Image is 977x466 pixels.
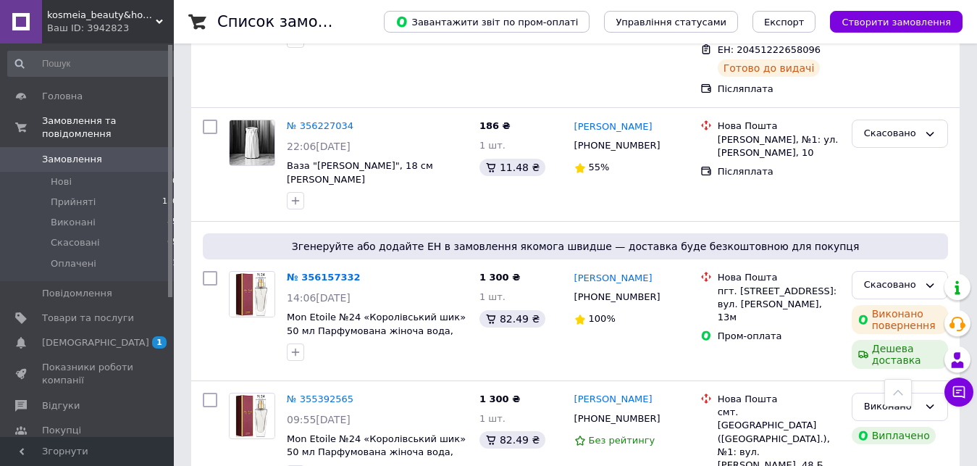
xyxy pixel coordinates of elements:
div: 11.48 ₴ [479,159,545,176]
span: 1 [152,336,167,349]
div: Виплачено [852,427,936,444]
div: [PHONE_NUMBER] [571,288,663,307]
span: 22:06[DATE] [287,141,351,152]
span: 186 ₴ [479,120,511,131]
span: Скасовані [51,236,100,249]
button: Створити замовлення [830,11,963,33]
a: [PERSON_NAME] [574,272,653,286]
h1: Список замовлень [217,13,364,30]
span: 55% [589,162,610,172]
span: Оплачені [51,257,96,270]
div: Виконано повернення [852,305,948,334]
span: Головна [42,90,83,103]
a: Фото товару [229,271,275,317]
div: [PHONE_NUMBER] [571,136,663,155]
span: Згенеруйте або додайте ЕН в замовлення якомога швидше — доставка буде безкоштовною для покупця [209,239,942,254]
span: Замовлення та повідомлення [42,115,174,141]
span: Виконані [51,216,96,229]
span: ЕН: 20451222658096 [718,44,821,55]
span: 14:06[DATE] [287,292,351,304]
a: № 356227034 [287,120,353,131]
span: Покупці [42,424,81,437]
div: Післяплата [718,165,840,178]
div: Скасовано [864,126,918,141]
div: 82.49 ₴ [479,310,545,328]
span: [DEMOGRAPHIC_DATA] [42,336,149,349]
div: Скасовано [864,278,918,293]
span: 1 шт. [479,413,506,424]
span: Управління статусами [616,17,726,28]
span: 1 шт. [479,291,506,302]
span: 1 300 ₴ [479,394,520,404]
span: Товари та послуги [42,312,134,325]
div: [PHONE_NUMBER] [571,409,663,428]
div: [PERSON_NAME], №1: ул. [PERSON_NAME], 10 [718,133,840,159]
button: Експорт [752,11,816,33]
span: Замовлення [42,153,102,166]
span: 09:55[DATE] [287,414,351,425]
img: Фото товару [230,272,274,317]
img: Фото товару [230,394,274,438]
div: Ваш ID: 3942823 [47,22,174,35]
span: kosmeia_beauty&home [47,9,156,22]
input: Пошук [7,51,179,77]
div: Дешева доставка [852,340,948,369]
span: 100% [589,313,616,324]
span: 1 шт. [479,140,506,151]
div: Виконано [864,399,918,415]
span: 150 [162,196,177,209]
span: Відгуки [42,399,80,412]
div: пгт. [STREET_ADDRESS]: вул. [PERSON_NAME], 13м [718,285,840,325]
a: [PERSON_NAME] [574,120,653,134]
a: Створити замовлення [815,16,963,27]
div: Готово до видачі [718,59,821,77]
span: Без рейтингу [589,435,655,446]
span: 1 300 ₴ [479,272,520,283]
div: Нова Пошта [718,271,840,284]
span: Прийняті [51,196,96,209]
span: 0 [172,175,177,188]
span: 65 [167,236,177,249]
button: Завантажити звіт по пром-оплаті [384,11,590,33]
img: Фото товару [230,120,274,165]
a: Ваза "[PERSON_NAME]", 18 см [PERSON_NAME] [287,160,433,185]
span: 85 [167,216,177,229]
span: 1 [172,257,177,270]
span: Створити замовлення [842,17,951,28]
a: № 355392565 [287,394,353,404]
span: Експорт [764,17,805,28]
div: Післяплата [718,83,840,96]
a: Фото товару [229,393,275,439]
button: Управління статусами [604,11,738,33]
span: Нові [51,175,72,188]
button: Чат з покупцем [944,378,973,407]
div: Нова Пошта [718,120,840,133]
a: Фото товару [229,120,275,166]
a: Mon Etoile №24 «Королівський шик» 50 мл Парфумована жіноча вода, парфуми жіночі [287,312,466,349]
span: Показники роботи компанії [42,361,134,387]
a: [PERSON_NAME] [574,393,653,407]
a: № 356157332 [287,272,361,283]
span: Завантажити звіт по пром-оплаті [395,15,578,28]
div: Нова Пошта [718,393,840,406]
div: 82.49 ₴ [479,431,545,449]
div: Пром-оплата [718,330,840,343]
span: Повідомлення [42,287,112,300]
